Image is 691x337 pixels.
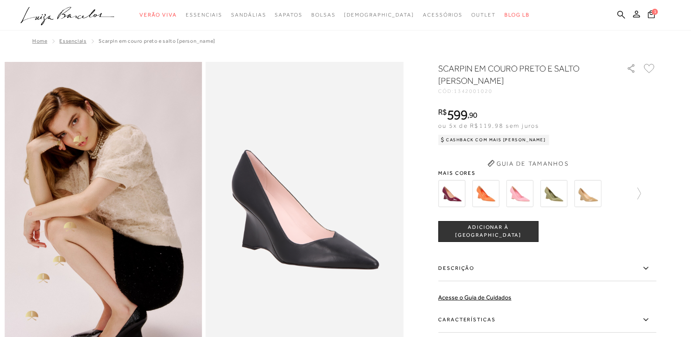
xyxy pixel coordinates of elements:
a: Essenciais [59,38,86,44]
img: SCARPIN ANABELA EM COURO VERNIZ BEGE ARGILA [574,180,601,207]
label: Descrição [438,256,656,281]
a: Acesse o Guia de Cuidados [438,294,511,301]
span: 599 [447,107,467,123]
span: Essenciais [186,12,222,18]
span: 1 [652,9,658,15]
a: Home [32,38,47,44]
span: Outlet [471,12,496,18]
span: 90 [469,110,477,119]
img: SCARPIN ANABELA EM COURO VERNIZ MARSALA [438,180,465,207]
label: Características [438,307,656,333]
a: categoryNavScreenReaderText [311,7,336,23]
span: [DEMOGRAPHIC_DATA] [344,12,414,18]
img: SCARPIN ANABELA EM COURO LARANJA SUNSET [472,180,499,207]
div: CÓD: [438,89,613,94]
button: 1 [645,10,657,21]
img: SCARPIN ANABELA EM COURO ROSA CEREJEIRA [506,180,533,207]
a: noSubCategoriesText [344,7,414,23]
span: 1342001020 [454,88,493,94]
a: BLOG LB [504,7,530,23]
div: Cashback com Mais [PERSON_NAME] [438,135,549,145]
a: categoryNavScreenReaderText [471,7,496,23]
span: Mais cores [438,170,656,176]
a: categoryNavScreenReaderText [231,7,266,23]
a: categoryNavScreenReaderText [423,7,463,23]
span: ADICIONAR À [GEOGRAPHIC_DATA] [439,224,538,239]
img: SCARPIN ANABELA EM COURO VERDE OLIVA [540,180,567,207]
a: categoryNavScreenReaderText [186,7,222,23]
button: Guia de Tamanhos [484,157,572,170]
button: ADICIONAR À [GEOGRAPHIC_DATA] [438,221,538,242]
a: categoryNavScreenReaderText [140,7,177,23]
a: categoryNavScreenReaderText [275,7,302,23]
span: Acessórios [423,12,463,18]
span: Sandálias [231,12,266,18]
span: ou 5x de R$119,98 sem juros [438,122,539,129]
i: , [467,111,477,119]
h1: SCARPIN EM COURO PRETO E SALTO [PERSON_NAME] [438,62,602,87]
span: BLOG LB [504,12,530,18]
i: R$ [438,108,447,116]
span: Sapatos [275,12,302,18]
span: SCARPIN EM COURO PRETO E SALTO [PERSON_NAME] [99,38,215,44]
span: Verão Viva [140,12,177,18]
span: Bolsas [311,12,336,18]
